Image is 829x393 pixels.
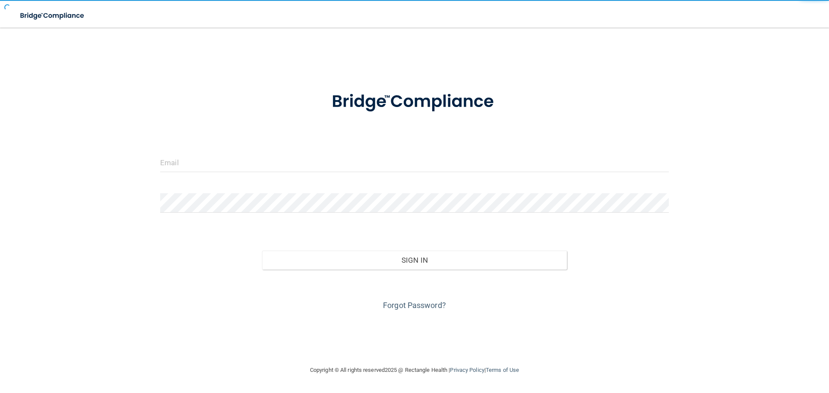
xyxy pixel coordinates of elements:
a: Privacy Policy [450,367,484,373]
img: bridge_compliance_login_screen.278c3ca4.svg [314,79,515,124]
a: Terms of Use [486,367,519,373]
button: Sign In [262,251,567,270]
div: Copyright © All rights reserved 2025 @ Rectangle Health | | [257,356,572,384]
input: Email [160,153,669,172]
img: bridge_compliance_login_screen.278c3ca4.svg [13,7,92,25]
a: Forgot Password? [383,301,446,310]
